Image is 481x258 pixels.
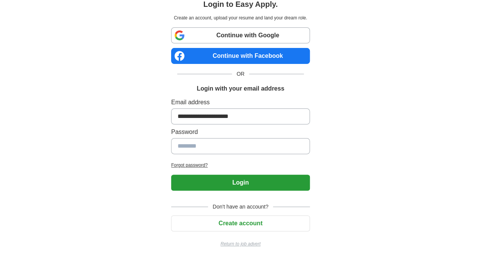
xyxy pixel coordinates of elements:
a: Continue with Facebook [171,48,310,64]
span: OR [232,70,249,78]
p: Create an account, upload your resume and land your dream role. [173,14,308,21]
label: Email address [171,98,310,107]
label: Password [171,127,310,137]
h1: Login with your email address [197,84,284,93]
a: Continue with Google [171,27,310,43]
button: Create account [171,215,310,231]
a: Create account [171,220,310,226]
a: Forgot password? [171,162,310,169]
button: Login [171,175,310,191]
a: Return to job advert [171,240,310,247]
span: Don't have an account? [208,203,273,211]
